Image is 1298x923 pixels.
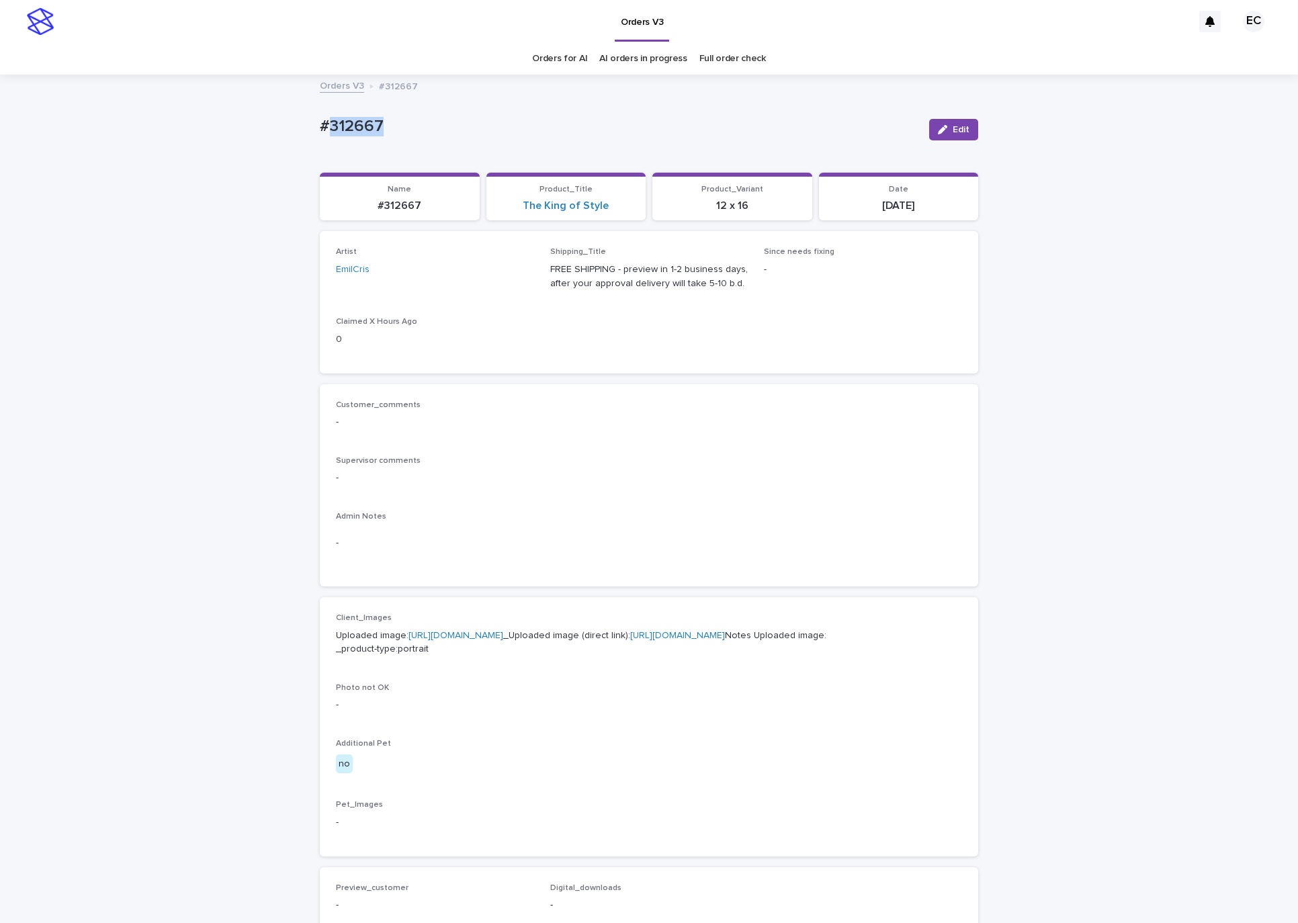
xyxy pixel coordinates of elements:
[699,43,766,75] a: Full order check
[336,401,421,409] span: Customer_comments
[660,200,804,212] p: 12 x 16
[764,248,834,256] span: Since needs fixing
[1243,11,1264,32] div: EC
[550,248,606,256] span: Shipping_Title
[388,185,411,193] span: Name
[320,77,364,93] a: Orders V3
[550,884,621,892] span: Digital_downloads
[336,614,392,622] span: Client_Images
[336,415,962,429] p: -
[336,471,962,485] p: -
[320,117,918,136] p: #312667
[336,333,534,347] p: 0
[336,884,408,892] span: Preview_customer
[336,816,962,830] p: -
[336,740,391,748] span: Additional Pet
[336,513,386,521] span: Admin Notes
[408,631,503,640] a: [URL][DOMAIN_NAME]
[379,78,418,93] p: #312667
[532,43,587,75] a: Orders for AI
[27,8,54,35] img: stacker-logo-s-only.png
[336,684,389,692] span: Photo not OK
[539,185,593,193] span: Product_Title
[889,185,908,193] span: Date
[630,631,725,640] a: [URL][DOMAIN_NAME]
[336,263,370,277] a: EmilCris
[336,318,417,326] span: Claimed X Hours Ago
[827,200,971,212] p: [DATE]
[953,125,969,134] span: Edit
[599,43,687,75] a: AI orders in progress
[764,263,962,277] p: -
[523,200,609,212] a: The King of Style
[550,898,748,912] p: -
[336,801,383,809] span: Pet_Images
[336,754,353,774] div: no
[336,536,962,550] p: -
[336,698,962,712] p: -
[929,119,978,140] button: Edit
[328,200,472,212] p: #312667
[550,263,748,291] p: FREE SHIPPING - preview in 1-2 business days, after your approval delivery will take 5-10 b.d.
[336,248,357,256] span: Artist
[336,457,421,465] span: Supervisor comments
[336,629,962,657] p: Uploaded image: _Uploaded image (direct link): Notes Uploaded image: _product-type:portrait
[336,898,534,912] p: -
[701,185,763,193] span: Product_Variant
